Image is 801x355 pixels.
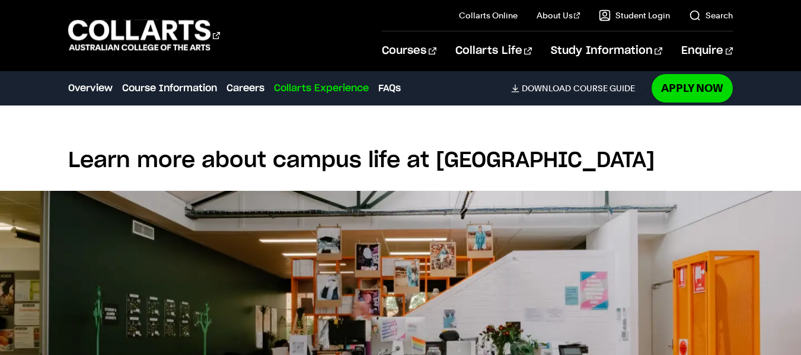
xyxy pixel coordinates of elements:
[652,74,733,102] a: Apply Now
[537,9,580,21] a: About Us
[689,9,733,21] a: Search
[68,81,113,95] a: Overview
[68,148,733,174] h2: Learn more about campus life at [GEOGRAPHIC_DATA]
[455,31,532,71] a: Collarts Life
[522,83,571,94] span: Download
[551,31,662,71] a: Study Information
[599,9,670,21] a: Student Login
[681,31,733,71] a: Enquire
[511,83,644,94] a: DownloadCourse Guide
[226,81,264,95] a: Careers
[382,31,436,71] a: Courses
[274,81,369,95] a: Collarts Experience
[68,18,220,52] div: Go to homepage
[122,81,217,95] a: Course Information
[459,9,518,21] a: Collarts Online
[378,81,401,95] a: FAQs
